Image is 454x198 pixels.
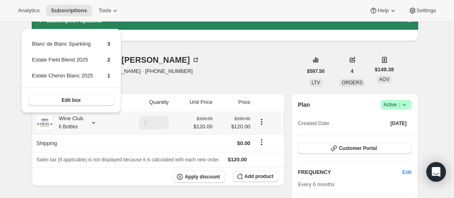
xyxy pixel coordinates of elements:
[417,7,436,14] span: Settings
[51,56,200,64] div: [PERSON_NAME] [PERSON_NAME]
[32,71,94,86] td: Estate Chenin Blanc 2025
[193,123,212,131] span: $120.00
[342,80,362,86] span: ORDERS
[365,5,402,16] button: Help
[32,40,94,55] td: Blanc de Blanc Sparkling
[255,117,268,126] button: Product actions
[32,134,117,152] th: Shipping
[298,181,334,187] span: Every 6 months
[107,41,110,47] span: 3
[378,7,389,14] span: Help
[61,97,81,103] span: Edit box
[13,5,44,16] button: Analytics
[404,5,441,16] button: Settings
[255,138,268,147] button: Shipping actions
[237,140,251,146] span: $0.00
[173,171,225,183] button: Apply discount
[37,157,220,163] span: Sales tax (if applicable) is not displayed because it is calculated with each new order.
[28,95,115,106] button: Edit box
[107,57,110,63] span: 2
[51,67,200,75] span: [EMAIL_ADDRESS][DOMAIN_NAME] · [PHONE_NUMBER]
[402,168,411,176] span: Edit
[298,101,310,109] h2: Plan
[107,73,110,79] span: 1
[307,68,325,75] span: $597.50
[339,145,377,152] span: Customer Portal
[18,7,39,14] span: Analytics
[217,123,250,131] span: $120.00
[32,55,94,70] td: Estate Field Blend 2025
[196,116,212,121] small: $160.00
[391,120,407,127] span: [DATE]
[53,114,83,131] div: Wine Club
[94,5,124,16] button: Tools
[312,80,320,86] span: LTV
[244,173,273,180] span: Add product
[384,101,408,109] span: Active
[215,93,253,111] th: Price
[379,77,389,82] span: AOV
[51,7,87,14] span: Subscriptions
[298,168,402,176] h2: FREQUENCY
[233,171,278,182] button: Add product
[185,174,220,180] span: Apply discount
[59,124,78,130] small: 6 Bottles
[302,66,330,77] button: $597.50
[397,166,416,179] button: Edit
[399,101,400,108] span: |
[351,68,354,75] span: 4
[234,116,250,121] small: $160.00
[346,66,358,77] button: 4
[426,162,446,182] div: Open Intercom Messenger
[298,119,329,128] span: Created Date
[386,118,412,129] button: [DATE]
[375,66,394,74] span: $149.38
[171,93,215,111] th: Unit Price
[228,156,247,163] span: $120.00
[298,143,411,154] button: Customer Portal
[117,93,171,111] th: Quantity
[98,7,111,14] span: Tools
[46,5,92,16] button: Subscriptions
